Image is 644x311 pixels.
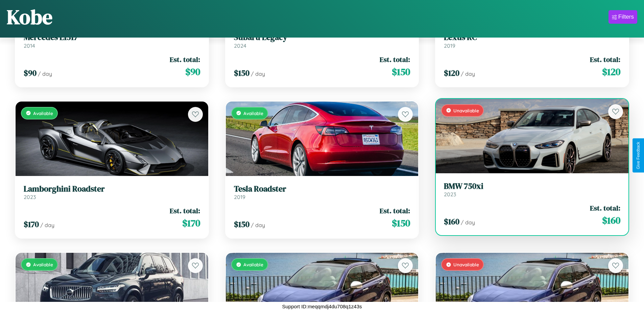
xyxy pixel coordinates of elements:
a: Lamborghini Roadster2023 [24,184,200,201]
span: 2024 [234,42,246,49]
span: 2019 [444,42,455,49]
span: Est. total: [590,54,620,64]
span: Available [243,262,263,267]
span: $ 120 [444,67,459,79]
span: $ 170 [24,219,39,230]
h3: Subaru Legacy [234,32,410,42]
span: / day [461,70,475,77]
span: / day [461,219,475,226]
a: Subaru Legacy2024 [234,32,410,49]
span: 2014 [24,42,35,49]
span: Est. total: [170,206,200,216]
h3: Lexus RC [444,32,620,42]
a: Mercedes L13172014 [24,32,200,49]
span: $ 120 [602,65,620,79]
span: Available [33,262,53,267]
span: $ 150 [234,219,249,230]
span: / day [40,222,54,228]
span: Available [243,110,263,116]
h1: Kobe [7,3,52,31]
span: / day [251,222,265,228]
span: / day [251,70,265,77]
h3: BMW 750xi [444,181,620,191]
h3: Mercedes L1317 [24,32,200,42]
span: $ 90 [24,67,37,79]
h3: Lamborghini Roadster [24,184,200,194]
span: 2023 [24,194,36,200]
span: $ 170 [182,216,200,230]
span: Est. total: [590,203,620,213]
span: $ 150 [392,65,410,79]
span: Est. total: [170,54,200,64]
button: Filters [609,10,637,24]
span: Unavailable [453,262,479,267]
a: BMW 750xi2023 [444,181,620,198]
span: $ 150 [392,216,410,230]
span: $ 160 [444,216,459,227]
p: Support ID: meqqmdj4du708q1z43s [282,302,362,311]
div: Give Feedback [636,142,641,169]
a: Tesla Roadster2019 [234,184,410,201]
span: Unavailable [453,108,479,113]
span: $ 90 [185,65,200,79]
span: Est. total: [380,206,410,216]
span: / day [38,70,52,77]
span: Est. total: [380,54,410,64]
span: $ 150 [234,67,249,79]
div: Filters [618,14,634,20]
span: 2023 [444,191,456,198]
span: $ 160 [602,214,620,227]
a: Lexus RC2019 [444,32,620,49]
span: Available [33,110,53,116]
span: 2019 [234,194,245,200]
h3: Tesla Roadster [234,184,410,194]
